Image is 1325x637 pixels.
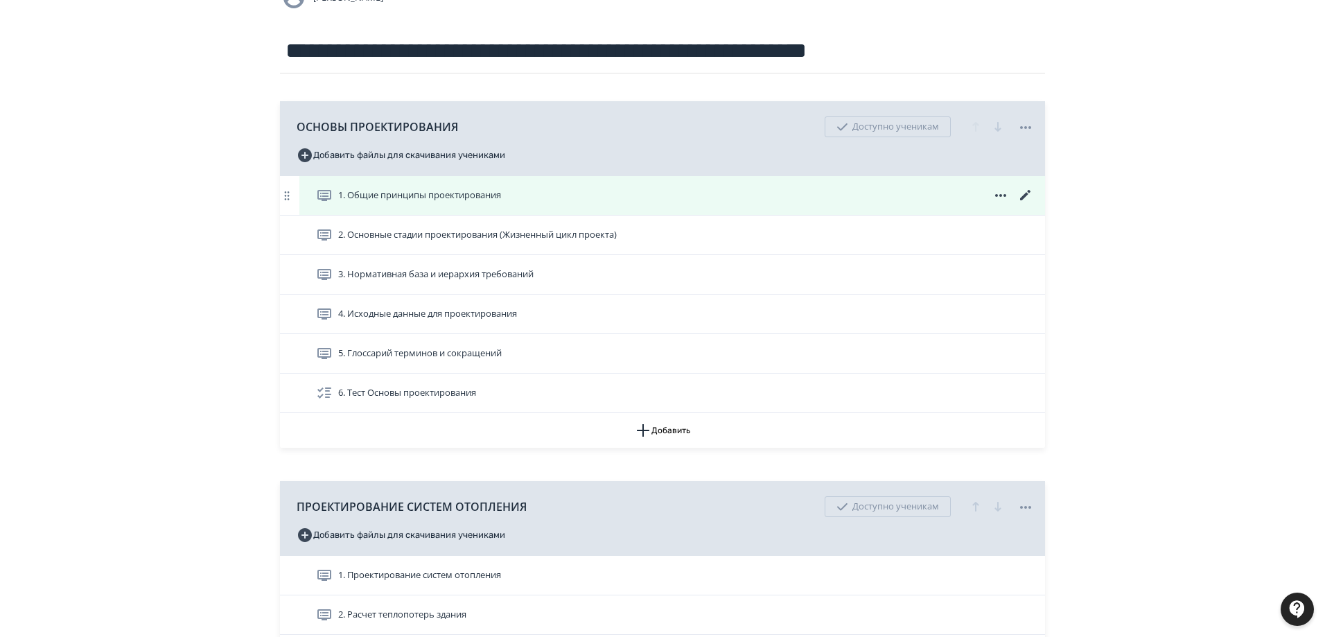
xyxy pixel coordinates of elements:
div: Доступно ученикам [825,116,951,137]
span: 3. Нормативная база и иерархия требований [338,268,534,281]
span: ОСНОВЫ ПРОЕКТИРОВАНИЯ [297,119,458,135]
div: Доступно ученикам [825,496,951,517]
span: 2. Расчет теплопотерь здания [338,608,466,622]
div: 6. Тест Основы проектирования [280,374,1045,413]
div: 1. Проектирование систем отопления [280,556,1045,595]
div: 5. Глоссарий терминов и сокращений [280,334,1045,374]
span: 1. Общие принципы проектирования [338,189,501,202]
button: Добавить файлы для скачивания учениками [297,524,505,546]
span: 2. Основные стадии проектирования (Жизненный цикл проекта) [338,228,617,242]
span: 4. Исходные данные для проектирования [338,307,517,321]
span: ПРОЕКТИРОВАНИЕ СИСТЕМ ОТОПЛЕНИЯ [297,498,527,515]
div: 3. Нормативная база и иерархия требований [280,255,1045,295]
span: 6. Тест Основы проектирования [338,386,476,400]
div: 1. Общие принципы проектирования [280,176,1045,216]
button: Добавить файлы для скачивания учениками [297,144,505,166]
div: 2. Расчет теплопотерь здания [280,595,1045,635]
span: 5. Глоссарий терминов и сокращений [338,347,502,360]
button: Добавить [280,413,1045,448]
div: 2. Основные стадии проектирования (Жизненный цикл проекта) [280,216,1045,255]
span: 1. Проектирование систем отопления [338,568,501,582]
div: 4. Исходные данные для проектирования [280,295,1045,334]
